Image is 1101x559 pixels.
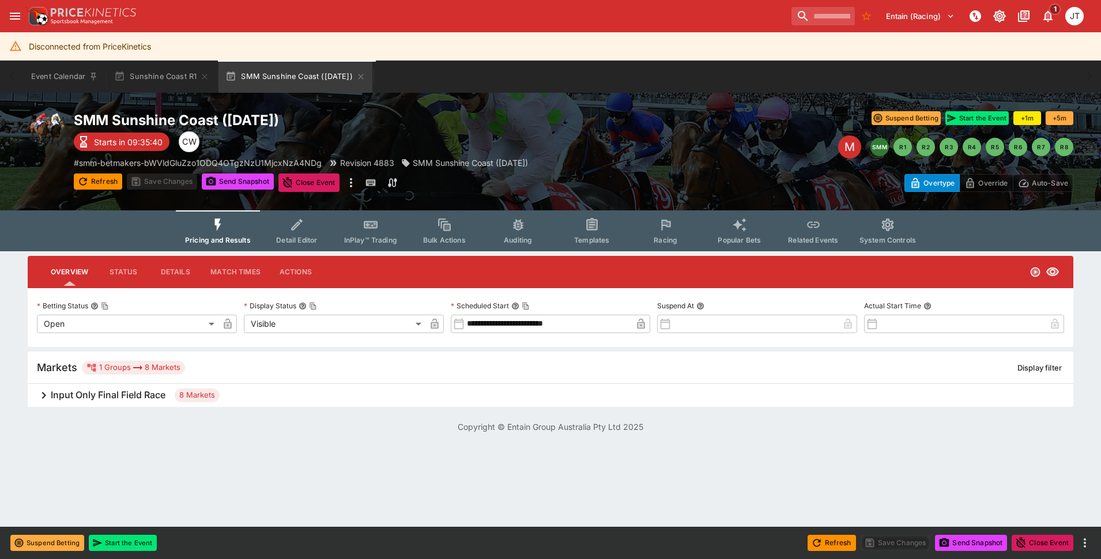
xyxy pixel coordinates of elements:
[179,131,199,152] div: Clint Wallis
[857,7,876,25] button: No Bookmarks
[37,315,218,333] div: Open
[718,236,761,244] span: Popular Bets
[413,157,528,169] p: SMM Sunshine Coast ([DATE])
[101,302,109,310] button: Copy To Clipboard
[945,111,1009,125] button: Start the Event
[276,236,317,244] span: Detail Editor
[872,111,941,125] button: Suspend Betting
[654,236,677,244] span: Racing
[1062,3,1087,29] button: Josh Tanner
[1009,138,1027,156] button: R6
[97,258,149,286] button: Status
[978,177,1008,189] p: Override
[870,138,1073,156] nav: pagination navigation
[218,61,372,93] button: SMM Sunshine Coast ([DATE])
[51,389,165,401] h6: Input Only Final Field Race
[299,302,307,310] button: Display StatusCopy To Clipboard
[1078,536,1092,550] button: more
[838,135,861,158] div: Edit Meeting
[522,302,530,310] button: Copy To Clipboard
[185,236,251,244] span: Pricing and Results
[1065,7,1084,25] div: Josh Tanner
[42,258,97,286] button: Overview
[1030,266,1041,278] svg: Open
[511,302,519,310] button: Scheduled StartCopy To Clipboard
[51,8,136,17] img: PriceKinetics
[923,177,955,189] p: Overtype
[344,236,397,244] span: InPlay™ Trading
[5,6,25,27] button: open drawer
[89,535,157,551] button: Start the Event
[24,61,105,93] button: Event Calendar
[37,301,88,311] p: Betting Status
[1046,111,1073,125] button: +5m
[10,535,84,551] button: Suspend Betting
[1055,138,1073,156] button: R8
[28,111,65,148] img: horse_racing.png
[1032,177,1068,189] p: Auto-Save
[1038,6,1058,27] button: Notifications
[940,138,958,156] button: R3
[870,138,889,156] button: SMM
[244,315,425,333] div: Visible
[1049,3,1061,15] span: 1
[788,236,838,244] span: Related Events
[423,236,466,244] span: Bulk Actions
[808,535,856,551] button: Refresh
[1013,111,1041,125] button: +1m
[175,390,220,401] span: 8 Markets
[74,111,574,129] h2: Copy To Clipboard
[201,258,270,286] button: Match Times
[904,174,960,192] button: Overtype
[1010,358,1069,377] button: Display filter
[574,236,609,244] span: Templates
[29,36,151,57] div: Disconnected from PriceKinetics
[344,173,358,192] button: more
[37,361,77,374] h5: Markets
[504,236,532,244] span: Auditing
[270,258,322,286] button: Actions
[935,535,1007,551] button: Send Snapshot
[107,61,216,93] button: Sunshine Coast R1
[451,301,509,311] p: Scheduled Start
[791,7,855,25] input: search
[94,136,163,148] p: Starts in 09:35:40
[965,6,986,27] button: NOT Connected to PK
[340,157,394,169] p: Revision 4883
[25,5,48,28] img: PriceKinetics Logo
[91,302,99,310] button: Betting StatusCopy To Clipboard
[74,157,322,169] p: Copy To Clipboard
[1012,535,1073,551] button: Close Event
[657,301,694,311] p: Suspend At
[959,174,1013,192] button: Override
[86,361,180,375] div: 1 Groups 8 Markets
[202,173,274,190] button: Send Snapshot
[74,173,122,190] button: Refresh
[986,138,1004,156] button: R5
[1013,6,1034,27] button: Documentation
[879,7,962,25] button: Select Tenant
[309,302,317,310] button: Copy To Clipboard
[1013,174,1073,192] button: Auto-Save
[149,258,201,286] button: Details
[864,301,921,311] p: Actual Start Time
[51,19,113,24] img: Sportsbook Management
[401,157,528,169] div: SMM Sunshine Coast (21/09/25)
[1032,138,1050,156] button: R7
[696,302,704,310] button: Suspend At
[923,302,932,310] button: Actual Start Time
[893,138,912,156] button: R1
[244,301,296,311] p: Display Status
[963,138,981,156] button: R4
[859,236,916,244] span: System Controls
[989,6,1010,27] button: Toggle light/dark mode
[917,138,935,156] button: R2
[904,174,1073,192] div: Start From
[1046,265,1059,279] svg: Visible
[278,173,340,192] button: Close Event
[176,210,925,251] div: Event type filters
